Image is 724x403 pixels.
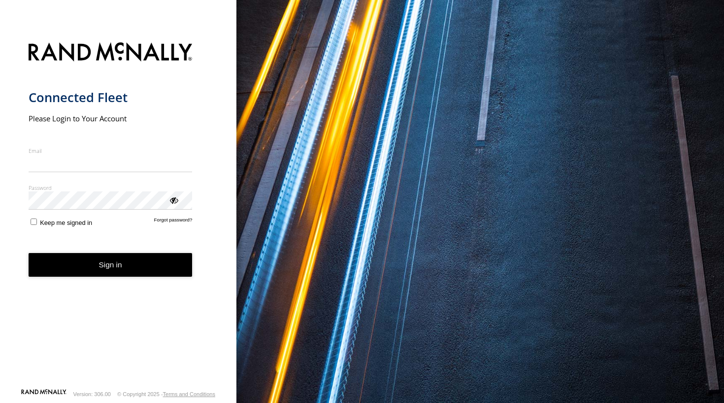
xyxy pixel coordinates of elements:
[73,391,111,397] div: Version: 306.00
[163,391,215,397] a: Terms and Conditions
[29,37,208,389] form: main
[117,391,215,397] div: © Copyright 2025 -
[29,184,193,191] label: Password
[29,89,193,106] h1: Connected Fleet
[31,219,37,225] input: Keep me signed in
[21,389,66,399] a: Visit our Website
[168,195,178,205] div: ViewPassword
[29,40,193,66] img: Rand McNally
[29,147,193,154] label: Email
[154,217,193,226] a: Forgot password?
[29,253,193,277] button: Sign in
[40,219,92,226] span: Keep me signed in
[29,113,193,123] h2: Please Login to Your Account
